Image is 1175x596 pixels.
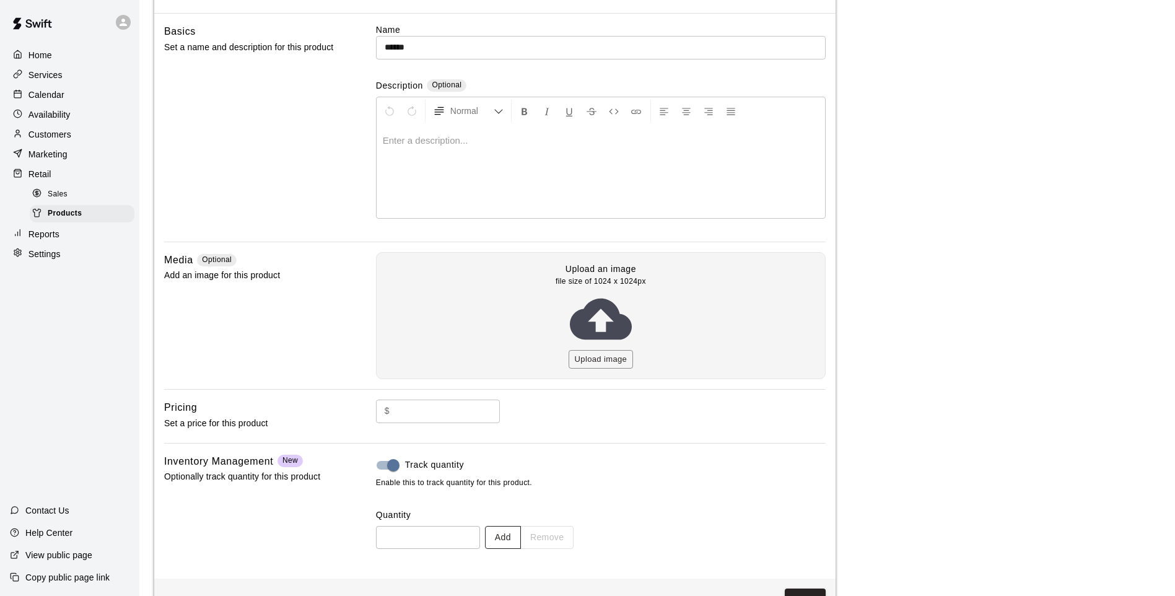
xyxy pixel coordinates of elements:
h6: Inventory Management [164,454,273,470]
button: Format Italics [536,100,557,122]
p: Copy public page link [25,571,110,584]
p: Settings [28,248,61,260]
button: Upload image [569,350,634,369]
p: Home [28,49,52,61]
p: Contact Us [25,504,69,517]
button: Right Align [698,100,719,122]
span: Sales [48,188,68,201]
p: Retail [28,168,51,180]
a: Home [10,46,129,64]
label: Description [376,79,423,94]
button: Center Align [676,100,697,122]
a: Products [30,204,139,223]
p: Optionally track quantity for this product [164,469,336,484]
button: Format Strikethrough [581,100,602,122]
a: Reports [10,225,129,243]
label: Name [376,24,826,36]
p: Reports [28,228,59,240]
h6: Pricing [164,400,197,416]
p: Set a price for this product [164,416,336,431]
p: Services [28,69,63,81]
button: Insert Link [626,100,647,122]
button: Redo [401,100,422,122]
div: Products [30,205,134,222]
button: Left Align [653,100,675,122]
button: Undo [379,100,400,122]
a: Calendar [10,85,129,104]
p: $ [385,405,390,418]
a: Sales [30,185,139,204]
label: Quantity [376,509,826,521]
p: Set a name and description for this product [164,40,336,55]
button: Justify Align [720,100,741,122]
a: Customers [10,125,129,144]
span: file size of 1024 x 1024px [556,276,646,288]
button: Add [485,526,521,549]
p: View public page [25,549,92,561]
p: Calendar [28,89,64,101]
button: Insert Code [603,100,624,122]
span: Track quantity [405,458,464,471]
span: Enable this to track quantity for this product. [376,477,826,489]
p: Availability [28,108,71,121]
span: Normal [450,105,494,117]
p: Customers [28,128,71,141]
p: Marketing [28,148,68,160]
a: Availability [10,105,129,124]
a: Settings [10,245,129,263]
p: Help Center [25,527,72,539]
button: Format Underline [559,100,580,122]
a: Retail [10,165,129,183]
p: Add an image for this product [164,268,336,283]
h6: Basics [164,24,196,40]
a: Services [10,66,129,84]
span: New [282,456,298,465]
a: Marketing [10,145,129,164]
span: Optional [202,255,232,264]
span: Optional [432,81,461,89]
span: Products [48,208,82,220]
p: Upload an image [566,263,636,276]
button: Format Bold [514,100,535,122]
button: Formatting Options [428,100,509,122]
div: Sales [30,186,134,203]
h6: Media [164,252,193,268]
